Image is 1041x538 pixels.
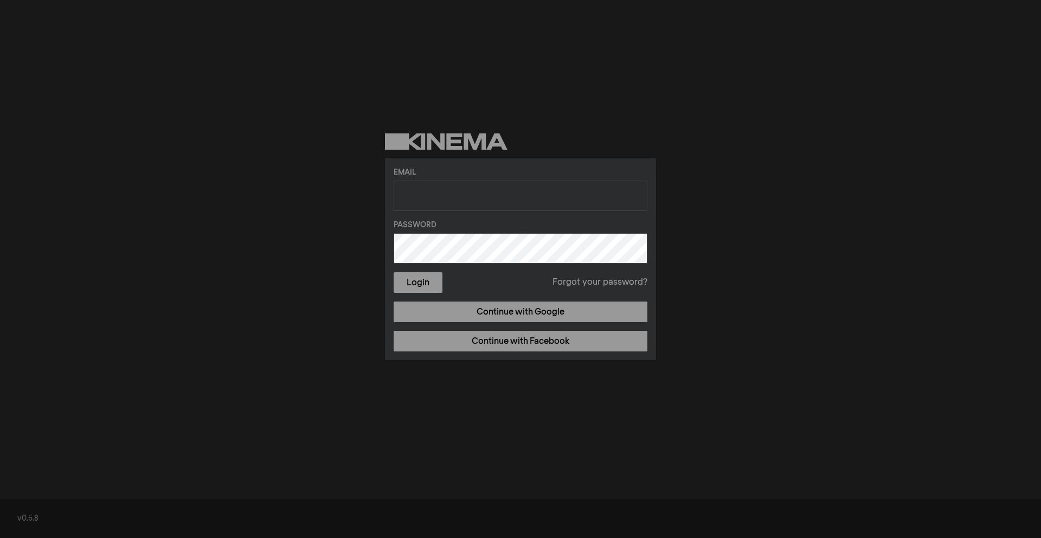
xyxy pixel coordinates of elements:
a: Continue with Google [394,302,647,322]
div: v0.5.8 [17,513,1024,524]
button: Login [394,272,442,293]
label: Email [394,167,647,178]
label: Password [394,220,647,231]
a: Forgot your password? [552,276,647,289]
a: Continue with Facebook [394,331,647,351]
